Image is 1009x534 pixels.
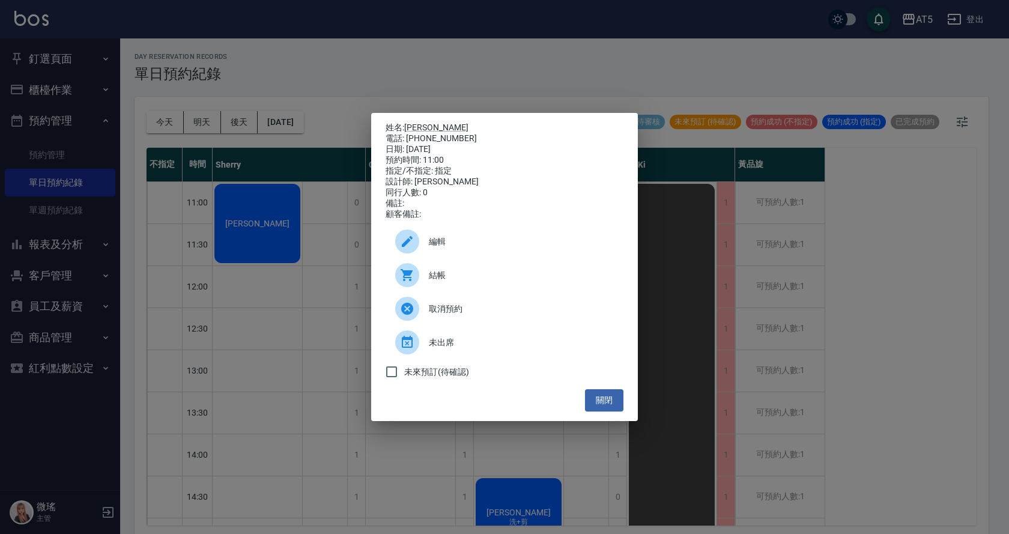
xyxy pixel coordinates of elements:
span: 未出席 [429,336,614,349]
div: 備註: [386,198,623,209]
button: 關閉 [585,389,623,411]
span: 未來預訂(待確認) [404,366,469,378]
div: 編輯 [386,225,623,258]
div: 顧客備註: [386,209,623,220]
div: 未出席 [386,326,623,359]
a: [PERSON_NAME] [404,123,468,132]
a: 結帳 [386,258,623,292]
p: 姓名: [386,123,623,133]
div: 預約時間: 11:00 [386,155,623,166]
div: 同行人數: 0 [386,187,623,198]
div: 設計師: [PERSON_NAME] [386,177,623,187]
div: 日期: [DATE] [386,144,623,155]
span: 結帳 [429,269,614,282]
span: 取消預約 [429,303,614,315]
div: 指定/不指定: 指定 [386,166,623,177]
div: 取消預約 [386,292,623,326]
span: 編輯 [429,235,614,248]
div: 電話: [PHONE_NUMBER] [386,133,623,144]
